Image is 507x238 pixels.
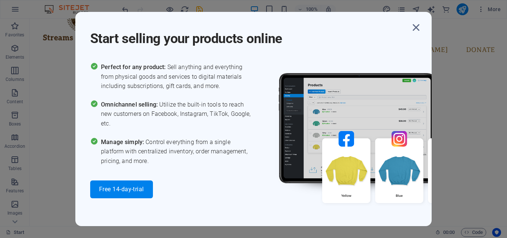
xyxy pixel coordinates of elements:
img: promo_image.png [266,62,489,225]
span: Perfect for any product: [101,63,167,71]
span: Control everything from a single platform with centralized inventory, order management, pricing, ... [101,137,253,166]
span: Omnichannel selling: [101,101,159,108]
span: Free 14-day-trial [99,186,144,192]
button: Free 14-day-trial [90,180,153,198]
span: Manage simply: [101,138,145,146]
span: Sell anything and everything from physical goods and services to digital materials including subs... [101,62,253,91]
span: Utilize the built-in tools to reach new customers on Facebook, Instagram, TikTok, Google, etc. [101,100,253,128]
h1: Start selling your products online [90,21,409,48]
